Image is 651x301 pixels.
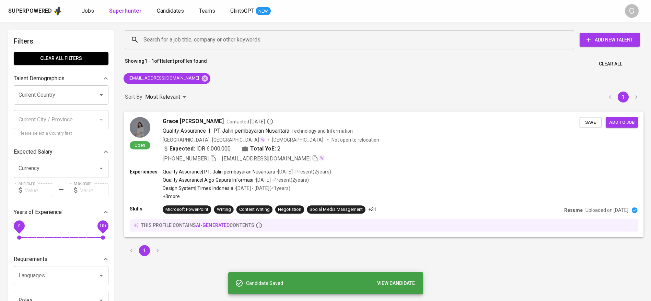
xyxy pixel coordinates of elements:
p: Sort By [125,93,142,101]
a: Superpoweredapp logo [8,6,62,16]
img: 2fb8e02e253dc5a7e1926093be644d1b.jpeg [130,117,150,137]
span: Add New Talent [585,36,635,44]
span: 10+ [99,224,106,228]
img: app logo [53,6,62,16]
b: 1 [159,58,162,64]
span: 2 [277,144,280,153]
a: Jobs [82,7,95,15]
div: Writing [217,206,231,213]
p: +31 [368,206,376,213]
span: PT. Jalin pembayaran Nusantara [213,127,290,134]
p: Please select a Country first [19,130,104,137]
p: Experiences [130,168,163,175]
span: Add to job [609,118,635,126]
button: Add to job [606,117,638,128]
a: Superhunter [109,7,143,15]
a: OpenGrace [PERSON_NAME]Contacted [DATE]Quality Assurance|PT. Jalin pembayaran NusantaraTechnology... [125,112,643,237]
input: Value [80,183,108,197]
span: Clear All [599,60,622,68]
div: [EMAIL_ADDRESS][DOMAIN_NAME] [124,73,210,84]
div: Candidate Saved [246,277,418,290]
p: Not open to relocation [332,136,379,143]
span: Contacted [DATE] [226,118,274,125]
span: [EMAIL_ADDRESS][DOMAIN_NAME] [222,155,311,161]
div: Superpowered [8,7,52,15]
button: Open [96,164,106,173]
span: Open [132,142,148,148]
p: Skills [130,205,163,212]
button: Save [580,117,602,128]
input: Value [25,183,53,197]
span: [PHONE_NUMBER] [163,155,209,161]
p: • [DATE] - Present ( 2 years ) [275,168,331,175]
svg: By Batam recruiter [267,118,274,125]
div: Social Media Management [310,206,362,213]
button: page 1 [139,245,150,256]
nav: pagination navigation [604,92,643,103]
p: +3 more ... [163,193,331,200]
span: Teams [199,8,215,14]
span: AI-generated [196,222,229,228]
p: Quality Assurance | PT. Jalin pembayaran Nusantara [163,168,275,175]
p: Resume [564,207,583,214]
span: GlintsGPT [230,8,254,14]
div: Years of Experience [14,205,108,219]
span: Candidates [157,8,184,14]
p: Design System | Times Indonesia [163,185,233,192]
p: • [DATE] - [DATE] ( <1 years ) [233,185,290,192]
span: Quality Assurance [163,127,206,134]
div: Expected Salary [14,145,108,159]
p: • [DATE] - Present ( 2 years ) [253,177,309,183]
p: Uploaded on [DATE] [585,207,628,214]
b: Expected: [170,144,195,153]
img: magic_wand.svg [260,137,265,142]
p: Years of Experience [14,208,62,216]
p: Talent Demographics [14,74,65,83]
button: Add New Talent [580,33,640,47]
div: Talent Demographics [14,72,108,85]
span: VIEW CANDIDATE [377,279,415,288]
p: Showing of talent profiles found [125,58,207,70]
div: G [625,4,639,18]
span: [DEMOGRAPHIC_DATA] [272,136,324,143]
div: [GEOGRAPHIC_DATA], [GEOGRAPHIC_DATA] [163,136,265,143]
button: Clear All filters [14,52,108,65]
span: Jobs [82,8,94,14]
img: magic_wand.svg [319,155,324,160]
button: Open [96,90,106,100]
p: Requirements [14,255,47,263]
div: IDR 6.000.000 [163,144,231,153]
p: Expected Salary [14,148,53,156]
span: 0 [18,224,20,228]
span: Save [583,118,598,126]
span: | [209,127,210,135]
a: GlintsGPT NEW [230,7,271,15]
button: Open [96,271,106,280]
p: Most Relevant [145,93,180,101]
div: Negotiation [278,206,301,213]
button: VIEW CANDIDATE [374,277,418,290]
b: Total YoE: [250,144,276,153]
h6: Filters [14,36,108,47]
div: Most Relevant [145,91,188,104]
button: Clear All [596,58,625,70]
span: NEW [256,8,271,15]
p: this profile contains contents [141,222,254,229]
div: Requirements [14,252,108,266]
span: Clear All filters [19,54,103,63]
div: Content Writing [239,206,270,213]
a: Teams [199,7,217,15]
nav: pagination navigation [125,245,164,256]
p: Quality Assurance | Algo Gapura Informasi [163,177,253,183]
b: 1 - 1 [144,58,154,64]
span: Grace [PERSON_NAME] [163,117,224,125]
span: [EMAIL_ADDRESS][DOMAIN_NAME] [124,75,203,82]
a: Candidates [157,7,185,15]
button: page 1 [618,92,629,103]
span: Technology and Information [291,128,353,133]
b: Superhunter [109,8,142,14]
div: Microsoft PowerPoint [165,206,208,213]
